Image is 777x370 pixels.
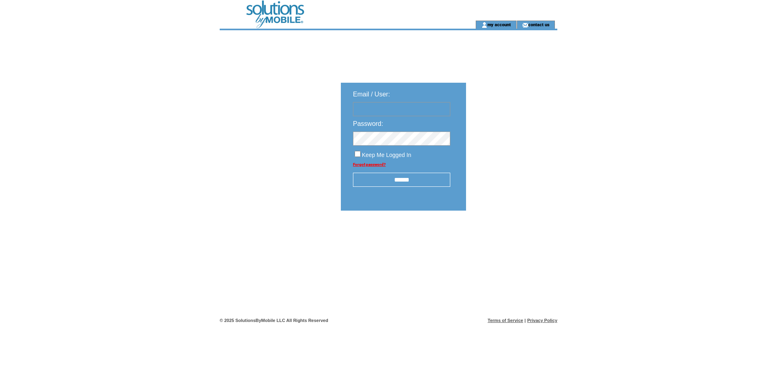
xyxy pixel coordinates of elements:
[487,22,511,27] a: my account
[488,318,523,323] a: Terms of Service
[525,318,526,323] span: |
[362,152,411,158] span: Keep Me Logged In
[528,22,550,27] a: contact us
[522,22,528,28] img: contact_us_icon.gif;jsessionid=62CFFC515968AB1166005CF3A9CFF769
[353,91,390,98] span: Email / User:
[220,318,328,323] span: © 2025 SolutionsByMobile LLC All Rights Reserved
[489,231,530,241] img: transparent.png;jsessionid=62CFFC515968AB1166005CF3A9CFF769
[527,318,557,323] a: Privacy Policy
[353,162,386,167] a: Forgot password?
[481,22,487,28] img: account_icon.gif;jsessionid=62CFFC515968AB1166005CF3A9CFF769
[353,120,383,127] span: Password:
